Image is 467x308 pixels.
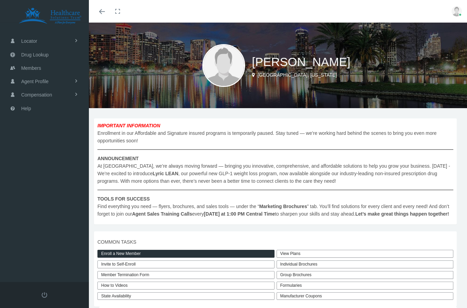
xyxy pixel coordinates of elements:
[9,8,91,25] img: HEALTHCARE SOLUTIONS TEAM, LLC
[452,6,462,16] img: user-placeholder.jpg
[97,260,275,268] a: Invite to Self-Enroll
[204,211,275,217] b: [DATE] at 1:00 PM Central Time
[21,75,49,88] span: Agent Profile
[21,62,41,75] span: Members
[97,122,453,218] span: Enrollment in our Affordable and Signature insured programs is temporarily paused. Stay tuned — w...
[252,55,350,68] span: [PERSON_NAME]
[21,35,37,48] span: Locator
[277,271,454,279] div: Group Brochures
[277,260,454,268] div: Individual Brochures
[277,292,454,300] a: Manufacturer Coupons
[97,271,275,279] a: Member Termination Form
[258,72,337,78] span: [GEOGRAPHIC_DATA], [US_STATE]
[21,102,31,115] span: Help
[202,44,245,87] img: user-placeholder.jpg
[97,282,275,290] a: How to Videos
[97,156,139,161] b: ANNOUNCEMENT
[355,211,449,217] b: Let’s make great things happen together!
[97,292,275,300] a: State Availability
[21,48,49,61] span: Drug Lookup
[277,282,454,290] div: Formularies
[259,204,307,209] b: Marketing Brochures
[153,171,178,176] b: Lyric LEAN
[97,238,453,246] span: COMMON TASKS
[97,123,160,128] b: IMPORTANT INFORMATION
[132,211,192,217] b: Agent Sales Training Calls
[97,196,150,202] b: TOOLS FOR SUCCESS
[97,250,275,258] a: Enroll a New Member
[21,88,52,101] span: Compensation
[277,250,454,258] a: View Plans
